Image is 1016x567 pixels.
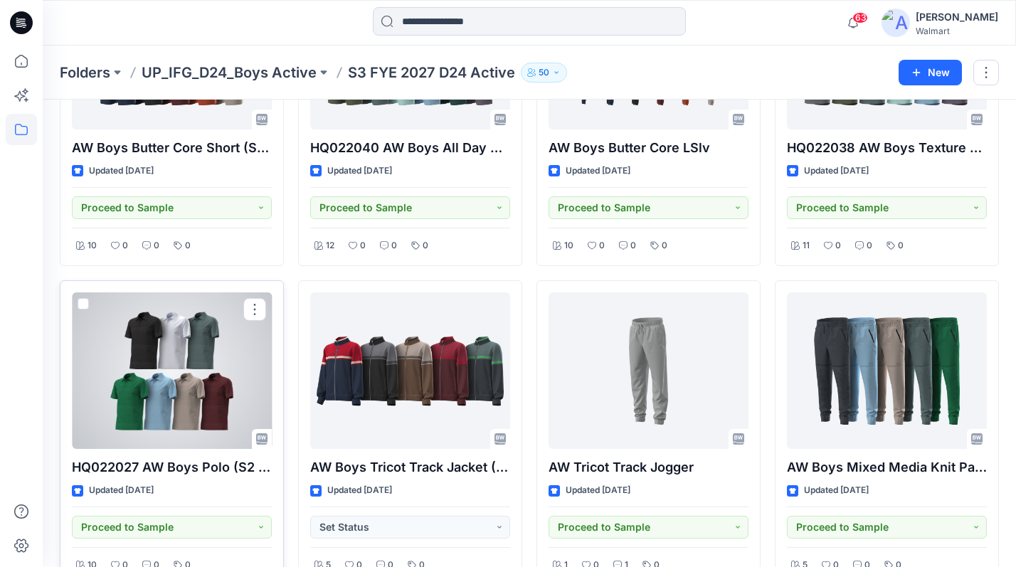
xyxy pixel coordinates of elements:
[916,9,998,26] div: [PERSON_NAME]
[549,292,748,449] a: AW Tricot Track Jogger
[60,63,110,83] a: Folders
[787,292,987,449] a: AW Boys Mixed Media Knit Pants
[72,457,272,477] p: HQ022027 AW Boys Polo (S2 Carryover)
[310,457,510,477] p: AW Boys Tricot Track Jacket (Updated Style)
[564,238,573,253] p: 10
[72,292,272,449] a: HQ022027 AW Boys Polo (S2 Carryover)
[154,238,159,253] p: 0
[549,138,748,158] p: AW Boys Butter Core LSlv
[142,63,317,83] a: UP_IFG_D24_Boys Active
[310,292,510,449] a: AW Boys Tricot Track Jacket (Updated Style)
[566,164,630,179] p: Updated [DATE]
[835,238,841,253] p: 0
[630,238,636,253] p: 0
[360,238,366,253] p: 0
[185,238,191,253] p: 0
[916,26,998,36] div: Walmart
[539,65,549,80] p: 50
[867,238,872,253] p: 0
[899,60,962,85] button: New
[89,164,154,179] p: Updated [DATE]
[391,238,397,253] p: 0
[599,238,605,253] p: 0
[662,238,667,253] p: 0
[327,164,392,179] p: Updated [DATE]
[88,238,97,253] p: 10
[882,9,910,37] img: avatar
[804,483,869,498] p: Updated [DATE]
[852,12,868,23] span: 63
[423,238,428,253] p: 0
[549,457,748,477] p: AW Tricot Track Jogger
[787,138,987,158] p: HQ022038 AW Boys Texture Solid Tee (S1 Carryover)
[327,483,392,498] p: Updated [DATE]
[122,238,128,253] p: 0
[787,457,987,477] p: AW Boys Mixed Media Knit Pants
[566,483,630,498] p: Updated [DATE]
[72,138,272,158] p: AW Boys Butter Core Short (Side Zip Pkt Option)
[310,138,510,158] p: HQ022040 AW Boys All Day Active Double Knit Short (S1 Carryover)
[89,483,154,498] p: Updated [DATE]
[803,238,810,253] p: 11
[521,63,567,83] button: 50
[348,63,515,83] p: S3 FYE 2027 D24 Active
[804,164,869,179] p: Updated [DATE]
[898,238,904,253] p: 0
[326,238,334,253] p: 12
